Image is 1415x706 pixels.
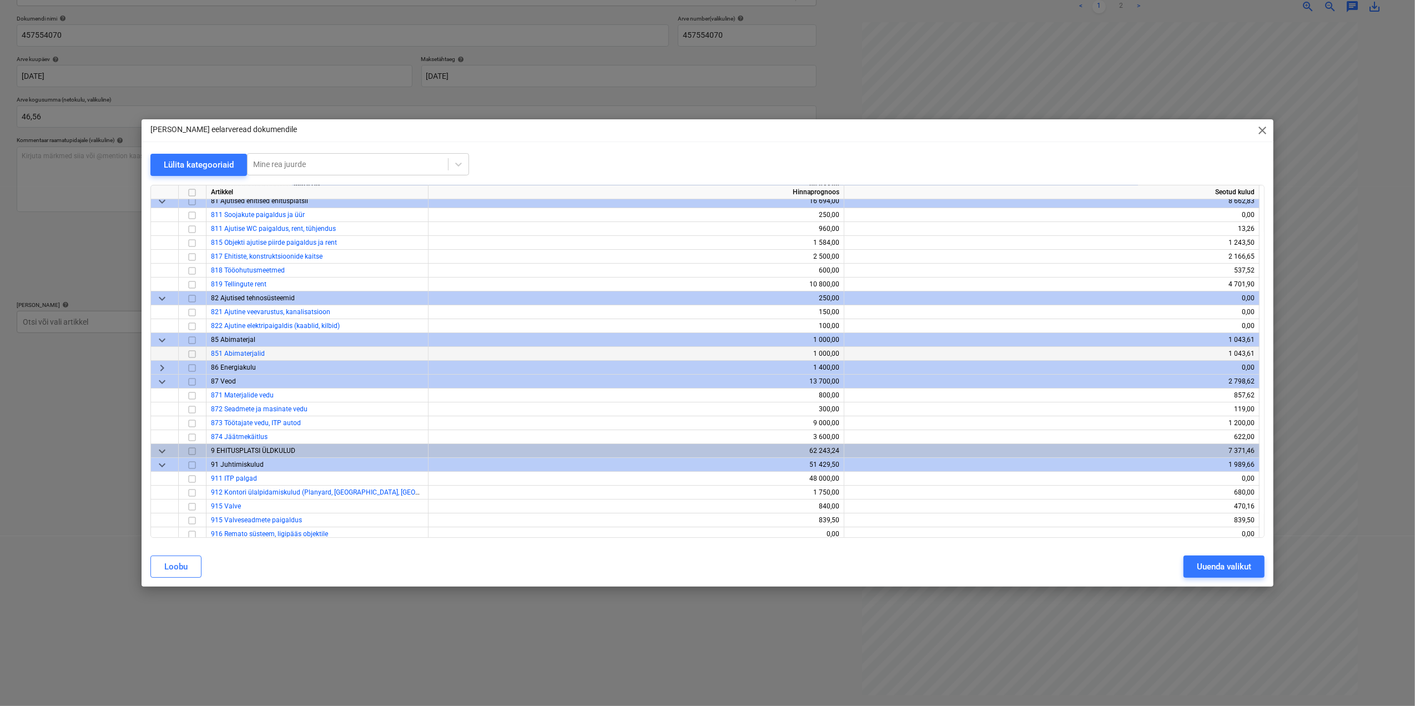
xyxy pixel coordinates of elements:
div: 1 243,50 [849,236,1255,250]
div: 13,26 [849,222,1255,236]
div: 1 000,00 [433,333,839,347]
div: 9 000,00 [433,416,839,430]
div: 1 584,00 [433,236,839,250]
div: 1 400,00 [433,361,839,375]
div: 100,00 [433,319,839,333]
span: 91 Juhtimiskulud [211,461,264,468]
div: 839,50 [849,513,1255,527]
div: 4 701,90 [849,278,1255,291]
div: 250,00 [433,208,839,222]
a: 916 Remato süsteem, ligipääs objektile [211,530,328,538]
span: 81 Ajutised ehitised ehitusplatsil [211,197,308,205]
a: 873 Töötajate vedu, ITP autod [211,419,301,427]
span: keyboard_arrow_down [155,334,169,347]
div: 300,00 [433,402,839,416]
a: 821 Ajutine veevarustus, kanalisatsioon [211,308,330,316]
div: 3 600,00 [433,430,839,444]
div: Uuenda valikut [1197,559,1251,574]
div: 0,00 [849,319,1255,333]
div: 62 243,24 [433,444,839,458]
span: 817 Ehitiste, konstruktsioonide kaitse [211,253,323,260]
a: 874 Jäätmekäitlus [211,433,268,441]
button: Loobu [150,556,202,578]
div: 1 989,66 [849,458,1255,472]
div: 857,62 [849,389,1255,402]
div: 51 429,50 [433,458,839,472]
a: 822 Ajutine elektripaigaldis (kaablid, kilbid) [211,322,340,330]
span: 912 Kontori ülalpidamiskulud (Planyard, Bauhub, Telia) [211,488,467,496]
div: Artikkel [207,185,429,199]
div: 680,00 [849,486,1255,500]
a: 815 Objekti ajutise piirde paigaldus ja rent [211,239,337,246]
a: 915 Valve [211,502,241,510]
div: 10 800,00 [433,278,839,291]
div: 16 694,00 [433,194,839,208]
span: 9 EHITUSPLATSI ÜLDKULUD [211,447,295,455]
a: 872 Seadmete ja masinate vedu [211,405,308,413]
div: Loobu [164,559,188,574]
div: 150,00 [433,305,839,319]
div: 1 750,00 [433,486,839,500]
div: 840,00 [433,500,839,513]
div: 8 662,83 [849,194,1255,208]
span: close [1256,124,1269,137]
div: 839,50 [433,513,839,527]
div: 537,52 [849,264,1255,278]
span: 82 Ajutised tehnosüsteemid [211,294,295,302]
a: 915 Valveseadmete paigaldus [211,516,302,524]
div: 1 000,00 [433,347,839,361]
div: 250,00 [433,291,839,305]
span: keyboard_arrow_down [155,445,169,458]
span: 86 Energiakulu [211,364,256,371]
div: 2 166,65 [849,250,1255,264]
div: 0,00 [849,361,1255,375]
a: 851 Abimaterjalid [211,350,265,357]
div: Seotud kulud [844,185,1260,199]
a: 818 Tööohutusmeetmed [211,266,285,274]
div: 119,00 [849,402,1255,416]
div: 48 000,00 [433,472,839,486]
div: Lülita kategooriaid [164,158,234,172]
div: 960,00 [433,222,839,236]
div: 0,00 [433,527,839,541]
div: 600,00 [433,264,839,278]
div: 800,00 [433,389,839,402]
div: 1 043,61 [849,347,1255,361]
span: keyboard_arrow_right [155,361,169,375]
a: 912 Kontori ülalpidamiskulud (Planyard, [GEOGRAPHIC_DATA], [GEOGRAPHIC_DATA]) [211,488,467,496]
div: 0,00 [849,472,1255,486]
span: keyboard_arrow_down [155,375,169,389]
div: 2 798,62 [849,375,1255,389]
p: [PERSON_NAME] eelarveread dokumendile [150,124,297,135]
span: keyboard_arrow_down [155,458,169,472]
div: 0,00 [849,305,1255,319]
div: 0,00 [849,291,1255,305]
div: 622,00 [849,430,1255,444]
a: 911 ITP palgad [211,475,257,482]
a: 819 Tellingute rent [211,280,266,288]
span: 871 Materjalide vedu [211,391,274,399]
div: 1 200,00 [849,416,1255,430]
a: 811 Ajutise WC paigaldus, rent, tühjendus [211,225,336,233]
a: 811 Soojakute paigaldus ja üür [211,211,305,219]
div: 0,00 [849,527,1255,541]
span: keyboard_arrow_down [155,292,169,305]
button: Lülita kategooriaid [150,154,247,176]
span: 85 Abimaterjal [211,336,255,344]
span: keyboard_arrow_down [155,195,169,208]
